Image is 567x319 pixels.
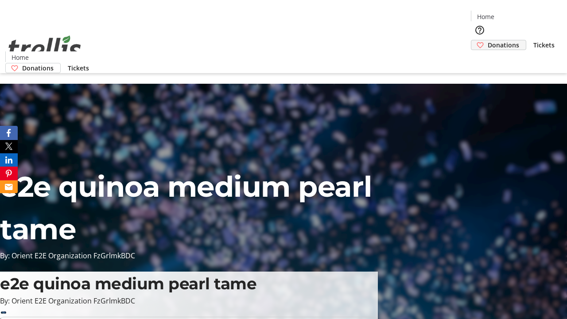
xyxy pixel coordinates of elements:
span: Tickets [68,63,89,73]
span: Home [12,53,29,62]
span: Donations [488,40,519,50]
a: Tickets [61,63,96,73]
a: Home [471,12,500,21]
img: Orient E2E Organization FzGrlmkBDC's Logo [5,26,84,70]
button: Help [471,21,489,39]
span: Donations [22,63,54,73]
span: Home [477,12,494,21]
span: Tickets [533,40,555,50]
a: Tickets [526,40,562,50]
a: Donations [5,63,61,73]
a: Home [6,53,34,62]
a: Donations [471,40,526,50]
button: Cart [471,50,489,68]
